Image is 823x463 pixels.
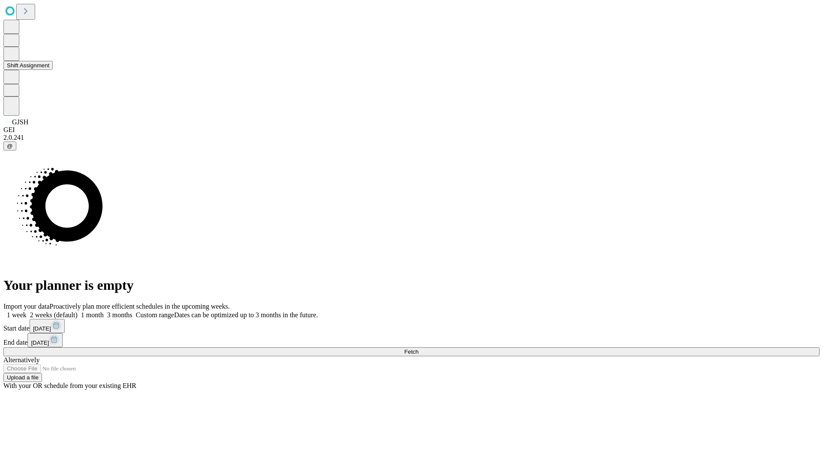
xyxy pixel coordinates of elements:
[30,311,78,319] span: 2 weeks (default)
[3,126,820,134] div: GEI
[7,143,13,149] span: @
[3,382,136,389] span: With your OR schedule from your existing EHR
[3,373,42,382] button: Upload a file
[107,311,132,319] span: 3 months
[27,333,63,347] button: [DATE]
[3,356,39,364] span: Alternatively
[3,347,820,356] button: Fetch
[31,340,49,346] span: [DATE]
[3,134,820,141] div: 2.0.241
[30,319,65,333] button: [DATE]
[136,311,174,319] span: Custom range
[3,61,53,70] button: Shift Assignment
[50,303,230,310] span: Proactively plan more efficient schedules in the upcoming weeks.
[7,311,27,319] span: 1 week
[3,277,820,293] h1: Your planner is empty
[3,319,820,333] div: Start date
[81,311,104,319] span: 1 month
[3,141,16,150] button: @
[3,303,50,310] span: Import your data
[3,333,820,347] div: End date
[174,311,318,319] span: Dates can be optimized up to 3 months in the future.
[12,118,28,126] span: GJSH
[33,325,51,332] span: [DATE]
[404,349,418,355] span: Fetch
